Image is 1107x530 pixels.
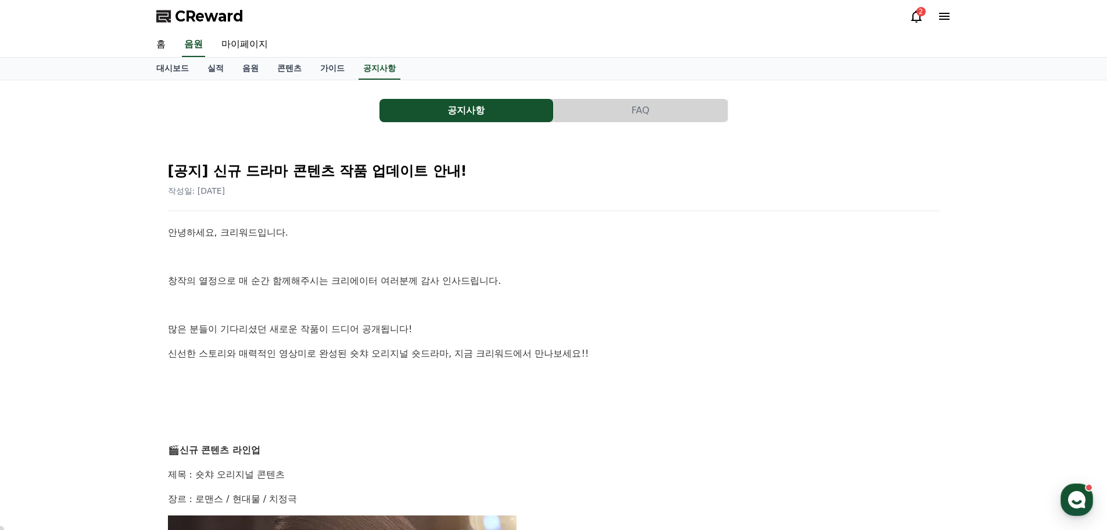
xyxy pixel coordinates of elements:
[168,322,940,337] p: 많은 분들이 기다리셨던 새로운 작품이 드디어 공개됩니다!
[147,58,198,80] a: 대시보드
[168,346,940,361] p: 신선한 스토리와 매력적인 영상미로 완성된 숏챠 오리지널 숏드라마, 지금 크리워드에서 만나보세요!!
[168,162,940,180] h2: [공지] 신규 드라마 콘텐츠 작품 업데이트 안내!
[359,58,400,80] a: 공지사항
[180,444,260,456] strong: 신규 콘텐츠 라인업
[909,9,923,23] a: 2
[554,99,728,122] button: FAQ
[379,99,553,122] button: 공지사항
[175,7,243,26] span: CReward
[168,467,940,482] p: 제목 : 숏챠 오리지널 콘텐츠
[147,33,175,57] a: 홈
[198,58,233,80] a: 실적
[311,58,354,80] a: 가이드
[168,186,225,195] span: 작성일: [DATE]
[916,7,926,16] div: 2
[156,7,243,26] a: CReward
[168,444,180,456] span: 🎬
[182,33,205,57] a: 음원
[212,33,277,57] a: 마이페이지
[168,273,940,289] p: 창작의 열정으로 매 순간 함께해주시는 크리에이터 여러분께 감사 인사드립니다.
[168,492,940,507] p: 장르 : 로맨스 / 현대물 / 치정극
[379,99,554,122] a: 공지사항
[168,225,940,240] p: 안녕하세요, 크리워드입니다.
[233,58,268,80] a: 음원
[268,58,311,80] a: 콘텐츠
